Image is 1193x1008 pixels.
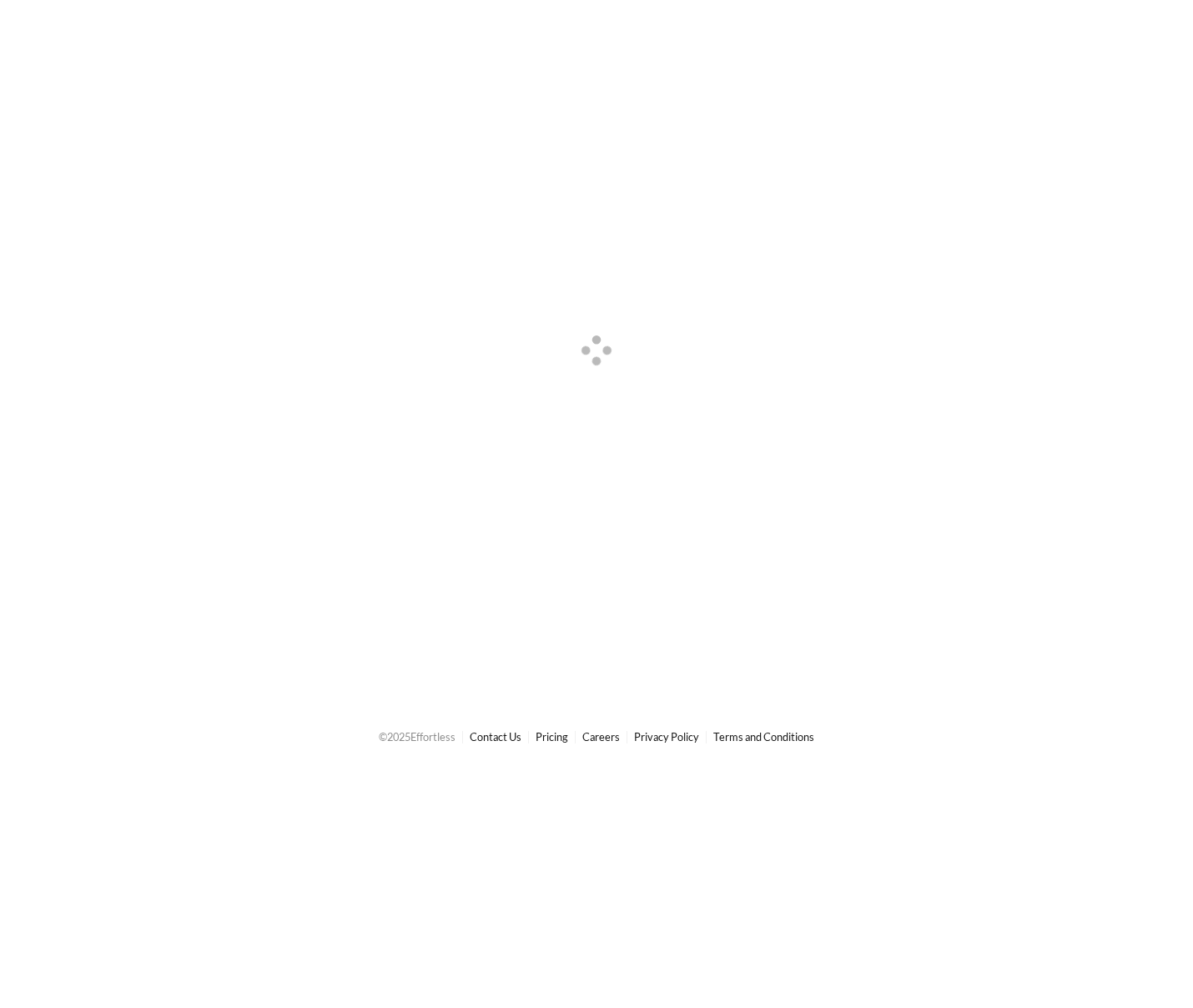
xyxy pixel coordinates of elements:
[470,730,521,743] a: Contact Us
[582,730,620,743] a: Careers
[634,730,699,743] a: Privacy Policy
[536,730,568,743] a: Pricing
[379,730,456,743] span: © 2025 Effortless
[713,730,814,743] a: Terms and Conditions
